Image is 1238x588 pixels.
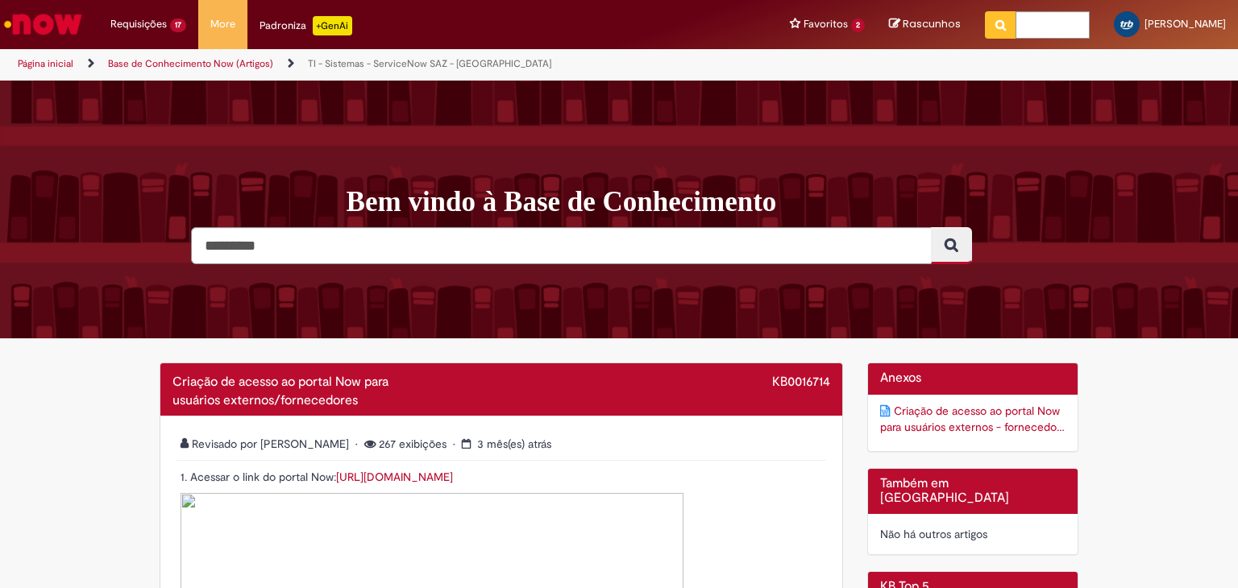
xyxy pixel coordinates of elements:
[355,437,361,451] span: •
[880,371,1066,386] h2: Anexos
[889,17,961,32] a: Rascunhos
[18,57,73,70] a: Página inicial
[867,468,1079,555] div: Também em Acessos
[108,57,273,70] a: Base de Conhecimento Now (Artigos)
[477,437,551,451] time: 24/06/2025 15:28:22
[12,49,813,79] ul: Trilhas de página
[191,227,932,264] input: Pesquisar
[2,8,85,40] img: ServiceNow
[260,16,352,35] div: Padroniza
[903,16,961,31] span: Rascunhos
[880,403,1066,435] a: Download de anexo Criação de acesso ao portal Now para usuários externos - fornecedores.docx
[110,16,167,32] span: Requisições
[170,19,186,32] span: 17
[851,19,865,32] span: 2
[308,57,551,70] a: TI - Sistemas - ServiceNow SAZ - [GEOGRAPHIC_DATA]
[453,437,459,451] span: •
[880,477,1066,505] h2: Também em [GEOGRAPHIC_DATA]
[772,374,830,390] span: KB0016714
[804,16,848,32] span: Favoritos
[1145,17,1226,31] span: [PERSON_NAME]
[210,16,235,32] span: More
[985,11,1016,39] button: Pesquisar
[880,526,1066,542] div: Não há outros artigos
[355,437,450,451] span: 267 exibições
[336,470,453,484] a: [URL][DOMAIN_NAME]
[181,437,352,451] span: Revisado por [PERSON_NAME]
[477,437,551,451] span: 3 mês(es) atrás
[880,399,1066,439] ul: Anexos
[313,16,352,35] p: +GenAi
[347,185,1091,219] h1: Bem vindo à Base de Conhecimento
[931,227,972,264] button: Pesquisar
[172,374,388,408] span: Criação de acesso ao portal Now para usuários externos/fornecedores
[181,469,822,485] p: 1. Acessar o link do portal Now:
